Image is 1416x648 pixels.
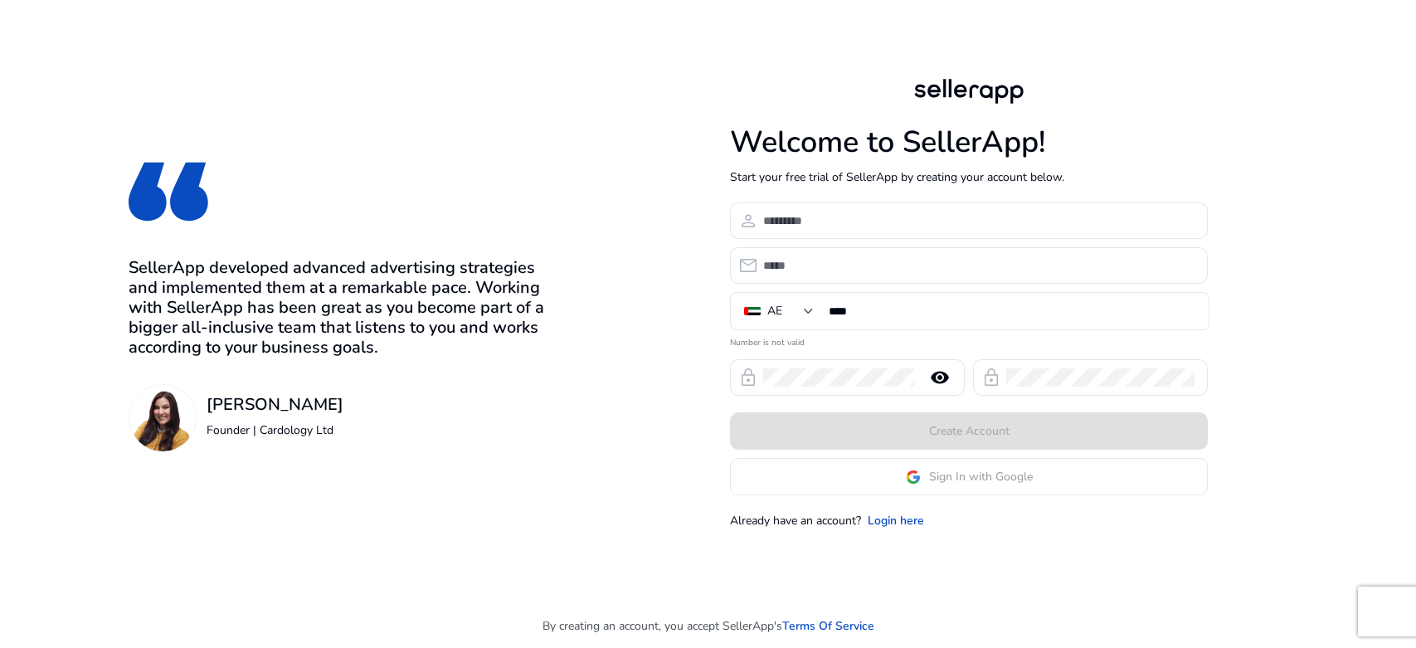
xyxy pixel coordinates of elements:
a: Terms Of Service [782,617,874,635]
span: person [738,211,758,231]
span: lock [738,368,758,387]
div: AE [767,302,782,320]
mat-icon: remove_red_eye [920,368,960,387]
h3: [PERSON_NAME] [207,395,343,415]
span: email [738,256,758,275]
mat-error: Number is not valid [730,332,1208,349]
span: lock [981,368,1001,387]
h3: SellerApp developed advanced advertising strategies and implemented them at a remarkable pace. Wo... [129,258,553,358]
p: Start your free trial of SellerApp by creating your account below. [730,168,1208,186]
p: Already have an account? [730,512,861,529]
a: Login here [868,512,924,529]
h1: Welcome to SellerApp! [730,124,1208,160]
p: Founder | Cardology Ltd [207,421,343,439]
